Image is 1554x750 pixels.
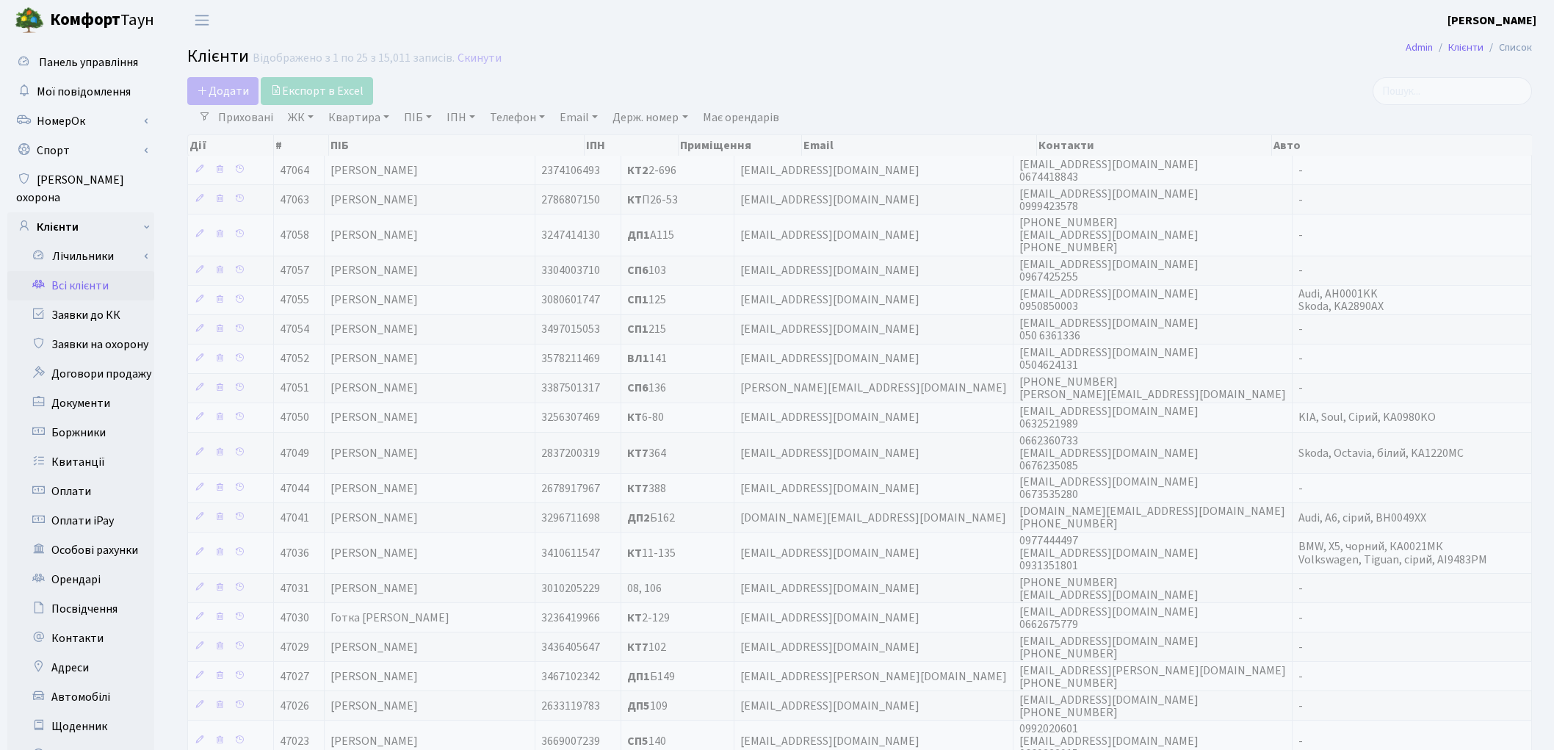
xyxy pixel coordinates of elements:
[280,445,309,461] span: 47049
[740,480,919,497] span: [EMAIL_ADDRESS][DOMAIN_NAME]
[627,162,648,179] b: КТ2
[1298,480,1303,497] span: -
[627,227,650,243] b: ДП1
[1019,403,1199,432] span: [EMAIL_ADDRESS][DOMAIN_NAME] 0632521989
[1019,574,1199,603] span: [PHONE_NUMBER] [EMAIL_ADDRESS][DOMAIN_NAME]
[627,381,648,397] b: СП6
[627,639,666,655] span: 102
[1373,77,1532,105] input: Пошук...
[740,322,919,338] span: [EMAIL_ADDRESS][DOMAIN_NAME]
[1298,580,1303,596] span: -
[7,359,154,389] a: Договори продажу
[7,682,154,712] a: Автомобілі
[740,580,919,596] span: [EMAIL_ADDRESS][DOMAIN_NAME]
[280,698,309,714] span: 47026
[627,510,675,526] span: Б162
[627,545,642,561] b: КТ
[1298,381,1303,397] span: -
[541,192,600,208] span: 2786807150
[280,381,309,397] span: 47051
[1019,433,1199,474] span: 0662360733 [EMAIL_ADDRESS][DOMAIN_NAME] 0676235085
[282,105,319,130] a: ЖК
[39,54,138,71] span: Панель управління
[740,292,919,309] span: [EMAIL_ADDRESS][DOMAIN_NAME]
[627,351,667,367] span: 141
[1298,668,1303,685] span: -
[17,242,154,271] a: Лічильники
[1298,539,1487,568] span: BMW, X5, чорний, КА0021МК Volkswagen, Tiguan, сірий, АІ9483РМ
[627,698,668,714] span: 109
[627,510,650,526] b: ДП2
[627,263,666,279] span: 103
[1019,256,1199,285] span: [EMAIL_ADDRESS][DOMAIN_NAME] 0967425255
[627,445,666,461] span: 364
[627,733,666,749] span: 140
[740,733,919,749] span: [EMAIL_ADDRESS][DOMAIN_NAME]
[329,135,585,156] th: ПІБ
[627,322,648,338] b: СП1
[541,610,600,626] span: 3236419966
[627,381,666,397] span: 136
[280,292,309,309] span: 47055
[280,351,309,367] span: 47052
[330,292,418,309] span: [PERSON_NAME]
[280,192,309,208] span: 47063
[541,580,600,596] span: 3010205229
[7,653,154,682] a: Адреси
[280,580,309,596] span: 47031
[7,77,154,107] a: Мої повідомлення
[1298,639,1303,655] span: -
[7,712,154,741] a: Щоденник
[280,480,309,497] span: 47044
[212,105,279,130] a: Приховані
[1019,533,1199,574] span: 0977444497 [EMAIL_ADDRESS][DOMAIN_NAME] 0931351801
[541,639,600,655] span: 3436405647
[1406,40,1433,55] a: Admin
[1019,374,1286,403] span: [PHONE_NUMBER] [PERSON_NAME][EMAIL_ADDRESS][DOMAIN_NAME]
[541,545,600,561] span: 3410611547
[1298,192,1303,208] span: -
[1483,40,1532,56] li: Список
[1448,12,1536,29] b: [PERSON_NAME]
[330,698,418,714] span: [PERSON_NAME]
[7,271,154,300] a: Всі клієнти
[1448,40,1483,55] a: Клієнти
[7,418,154,447] a: Боржники
[1019,633,1199,662] span: [EMAIL_ADDRESS][DOMAIN_NAME] [PHONE_NUMBER]
[330,227,418,243] span: [PERSON_NAME]
[541,668,600,685] span: 3467102342
[330,733,418,749] span: [PERSON_NAME]
[541,162,600,179] span: 2374106493
[627,610,670,626] span: 2-129
[740,445,919,461] span: [EMAIL_ADDRESS][DOMAIN_NAME]
[330,668,418,685] span: [PERSON_NAME]
[627,668,675,685] span: Б149
[740,162,919,179] span: [EMAIL_ADDRESS][DOMAIN_NAME]
[280,610,309,626] span: 47030
[280,639,309,655] span: 47029
[740,381,1007,397] span: [PERSON_NAME][EMAIL_ADDRESS][DOMAIN_NAME]
[627,410,664,426] span: 6-80
[740,610,919,626] span: [EMAIL_ADDRESS][DOMAIN_NAME]
[253,51,455,65] div: Відображено з 1 по 25 з 15,011 записів.
[627,322,666,338] span: 215
[1019,214,1199,256] span: [PHONE_NUMBER] [EMAIL_ADDRESS][DOMAIN_NAME] [PHONE_NUMBER]
[554,105,604,130] a: Email
[330,162,418,179] span: [PERSON_NAME]
[330,192,418,208] span: [PERSON_NAME]
[7,565,154,594] a: Орендарі
[541,381,600,397] span: 3387501317
[7,107,154,136] a: НомерОк
[541,227,600,243] span: 3247414130
[50,8,154,33] span: Таун
[187,77,259,105] a: Додати
[1037,135,1272,156] th: Контакти
[607,105,693,130] a: Держ. номер
[330,510,418,526] span: [PERSON_NAME]
[280,733,309,749] span: 47023
[1298,227,1303,243] span: -
[330,610,449,626] span: Готка [PERSON_NAME]
[627,351,649,367] b: ВЛ1
[627,639,648,655] b: КТ7
[627,445,648,461] b: КТ7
